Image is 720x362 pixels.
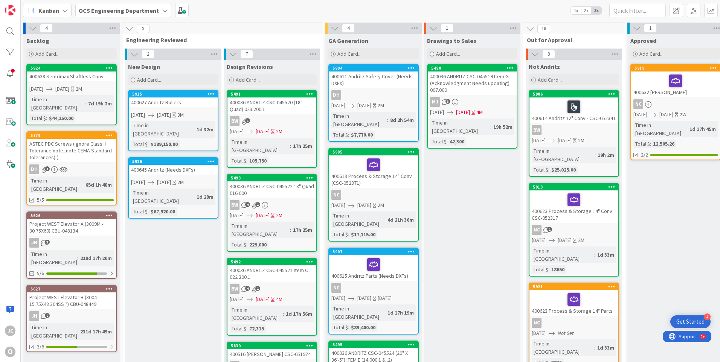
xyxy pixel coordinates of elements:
div: JH [29,311,39,321]
div: Time in [GEOGRAPHIC_DATA] [532,339,594,356]
div: NC [331,283,341,293]
span: Out for Approval [527,36,615,44]
a: 5924400638 Sentrimax Shaftless Conv[DATE][DATE]2MTime in [GEOGRAPHIC_DATA]:7d 19h 2mTotal $:$44,1... [26,64,117,125]
div: 5839400516 [PERSON_NAME] CSC-051974 [227,342,316,359]
span: : [348,230,349,239]
div: 5906 [529,91,618,97]
span: 1 [45,166,50,171]
span: : [384,309,386,317]
span: : [548,166,549,174]
i: Not Set [558,330,574,336]
div: 400645 Andritz (Needs DXFs) [129,165,218,175]
div: Time in [GEOGRAPHIC_DATA] [131,189,194,205]
div: Time in [GEOGRAPHIC_DATA] [331,112,387,128]
div: 5907 [333,249,418,254]
div: 5493 [231,175,316,181]
span: [DATE] [256,295,270,303]
div: Total $ [532,265,548,274]
div: NC [532,225,542,235]
span: 3x [591,7,601,14]
span: : [194,125,195,134]
div: 5779 [31,133,116,138]
div: 5839 [227,342,316,349]
a: 5493400036 ANDRITZ CSC-045522 18" Quad 016.000BW[DATE][DATE]2MTime in [GEOGRAPHIC_DATA]:17h 25mTo... [227,174,317,252]
div: MJ [430,97,440,107]
div: 5906400614 Andritz 12" Conv - CSC-052341 [529,91,618,123]
span: 4 [245,286,250,291]
div: Time in [GEOGRAPHIC_DATA] [230,138,290,154]
span: 1x [571,7,581,14]
div: Time in [GEOGRAPHIC_DATA] [131,121,194,138]
div: 5627Project WEST Elevator B (3004 - 15.75X48 304SS ?) CBU-048449 [27,286,116,309]
div: Time in [GEOGRAPHIC_DATA] [430,119,490,135]
span: 2 [142,50,154,59]
div: 1d 33m [595,344,616,352]
div: 5627 [31,286,116,292]
div: 17h 25m [291,142,314,150]
a: 5926400645 Andritz (Needs DXFs)[DATE][DATE]2MTime in [GEOGRAPHIC_DATA]:1d 29mTotal $:$67,920.00 [128,157,218,219]
div: 2M [378,201,384,209]
span: [DATE] [357,201,371,209]
div: 2M [177,178,184,186]
div: Total $ [230,240,246,249]
span: [DATE] [331,102,345,110]
span: : [387,116,388,124]
span: Support [16,1,34,10]
span: : [686,125,688,133]
div: 4d 21h 36m [386,216,416,224]
div: 5905 [333,149,418,155]
span: [DATE] [157,178,171,186]
img: Visit kanbanzone.com [5,5,15,15]
span: 5/6 [37,269,44,277]
span: Add Card... [538,76,562,83]
span: [DATE] [331,201,345,209]
div: Time in [GEOGRAPHIC_DATA] [29,176,82,193]
div: 5491400036 ANDRITZ CSC-045520 (18" Quad) 023.200.1 [227,91,316,114]
div: Time in [GEOGRAPHIC_DATA] [532,246,594,263]
span: [DATE] [532,236,546,244]
div: $67,920.00 [149,207,177,216]
span: Engineering Reviewed [126,36,313,44]
span: : [46,114,47,122]
div: 2M [76,85,82,93]
a: 5907400615 Andritz Parts (Needs DXFs)NC[DATE][DATE][DATE]Time in [GEOGRAPHIC_DATA]:1d 17h 19mTota... [328,248,419,335]
div: Project WEST Elevator B (3004 - 15.75X48 304SS ?) CBU-048449 [27,292,116,309]
div: 5904 [329,65,418,71]
span: 2 [45,313,50,318]
span: 4 [40,24,53,33]
div: 5915 [132,91,218,97]
span: [DATE] [55,85,69,93]
div: Total $ [532,166,548,174]
div: 400623 Process & Storage 14" Conv CSC-052317 [529,190,618,223]
div: Total $ [430,137,447,146]
span: : [85,99,86,108]
span: : [348,131,349,139]
div: 400623 Process & Storage 14" Parts [529,290,618,316]
div: Total $ [331,230,348,239]
div: 5492 [227,259,316,265]
div: JH [27,238,116,248]
span: [DATE] [430,108,444,116]
div: 5839 [231,343,316,348]
span: : [246,324,247,333]
div: DH [29,164,39,174]
span: [DATE] [659,111,673,119]
div: 5926400645 Andritz (Needs DXFs) [129,158,218,175]
span: Approved [630,37,656,44]
div: 400036 ANDRITZ CSC-045521 Item C 022.300.1 [227,265,316,282]
span: : [594,251,595,259]
span: 3/6 [37,343,44,351]
div: 5921 [533,284,618,289]
a: 5779ASTEC PDC Screws (Ignore Class II Tolerance note, note CEMA Standard tolerances) (DHTime in [... [26,131,117,205]
span: 1 [245,118,250,123]
div: 5906 [533,91,618,97]
div: 5913 [529,184,618,190]
span: 5/5 [37,196,44,204]
div: Total $ [131,140,148,148]
div: $189,150.00 [149,140,180,148]
div: MJ [428,97,517,107]
div: 5490 [428,65,517,71]
div: 1d 33m [595,251,616,259]
div: 4M [476,108,483,116]
div: 5919 [635,65,720,71]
